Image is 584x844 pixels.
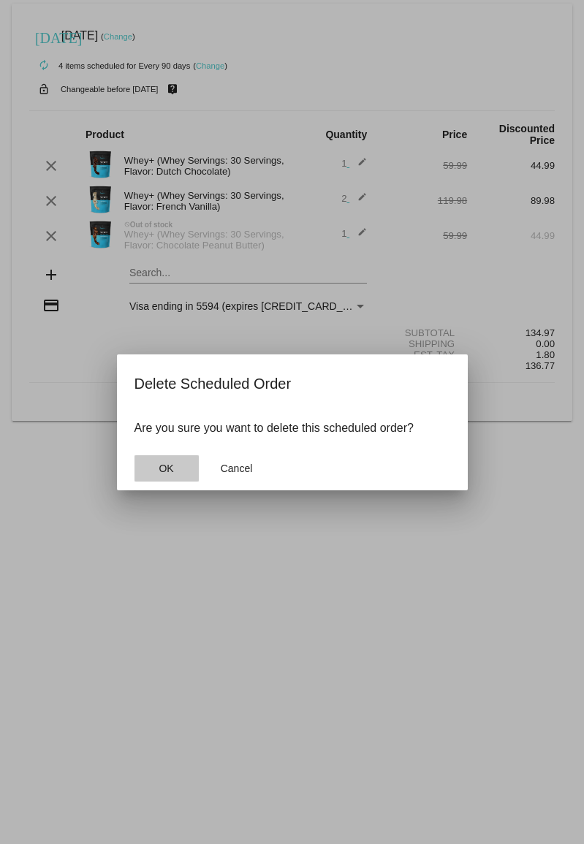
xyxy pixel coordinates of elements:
[205,455,269,482] button: Close dialog
[134,422,450,435] p: Are you sure you want to delete this scheduled order?
[159,463,173,474] span: OK
[221,463,253,474] span: Cancel
[134,455,199,482] button: Close dialog
[134,372,450,395] h2: Delete Scheduled Order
